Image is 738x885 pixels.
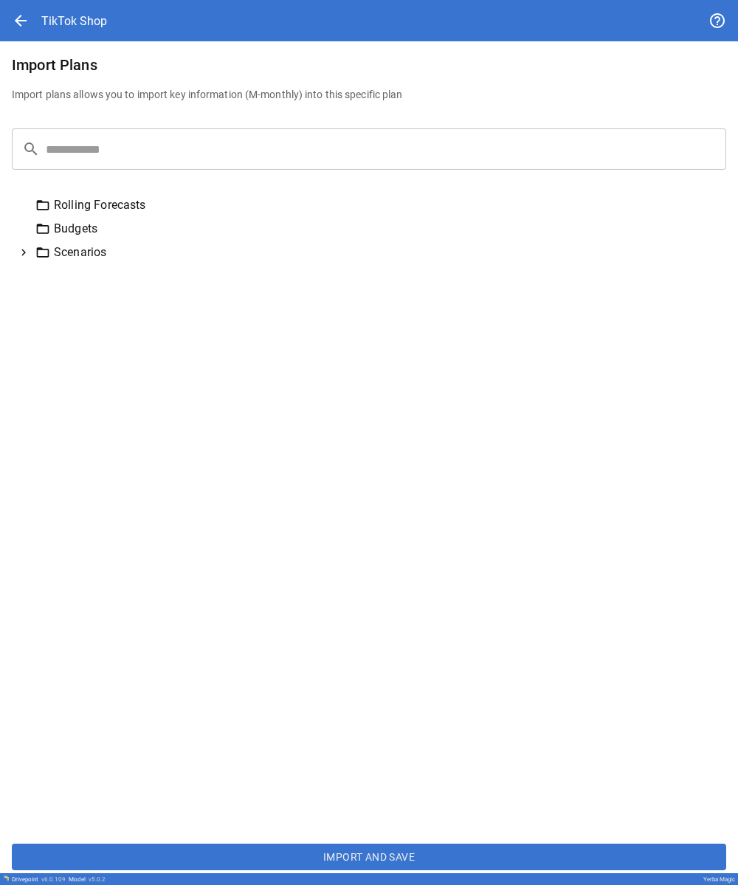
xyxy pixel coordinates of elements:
button: Import and Save [12,844,726,870]
div: Budgets [35,220,720,238]
img: Drivepoint [3,875,9,881]
div: Model [69,876,106,883]
h6: Import plans allows you to import key information (M-monthly) into this specific plan [12,87,726,103]
div: Drivepoint [12,876,66,883]
span: search [22,140,40,158]
span: arrow_back [12,12,30,30]
span: v 5.0.2 [89,876,106,883]
div: Rolling Forecasts [35,196,720,214]
h6: Import Plans [12,53,726,77]
div: Yerba Magic [703,876,735,883]
span: v 6.0.109 [41,876,66,883]
div: TikTok Shop [41,14,107,28]
div: Scenarios [35,244,720,261]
